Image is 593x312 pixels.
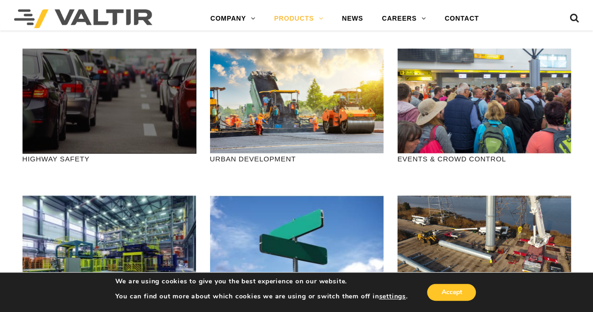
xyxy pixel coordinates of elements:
button: settings [379,292,405,301]
a: COMPANY [201,9,265,28]
p: HIGHWAY SAFETY [23,153,196,164]
a: CAREERS [373,9,435,28]
a: NEWS [332,9,372,28]
img: Valtir [14,9,152,28]
a: PRODUCTS [265,9,333,28]
button: Accept [427,284,476,301]
p: You can find out more about which cookies we are using or switch them off in . [115,292,408,301]
p: We are using cookies to give you the best experience on our website. [115,277,408,286]
p: URBAN DEVELOPMENT [210,153,383,164]
a: CONTACT [435,9,488,28]
p: EVENTS & CROWD CONTROL [398,153,571,164]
